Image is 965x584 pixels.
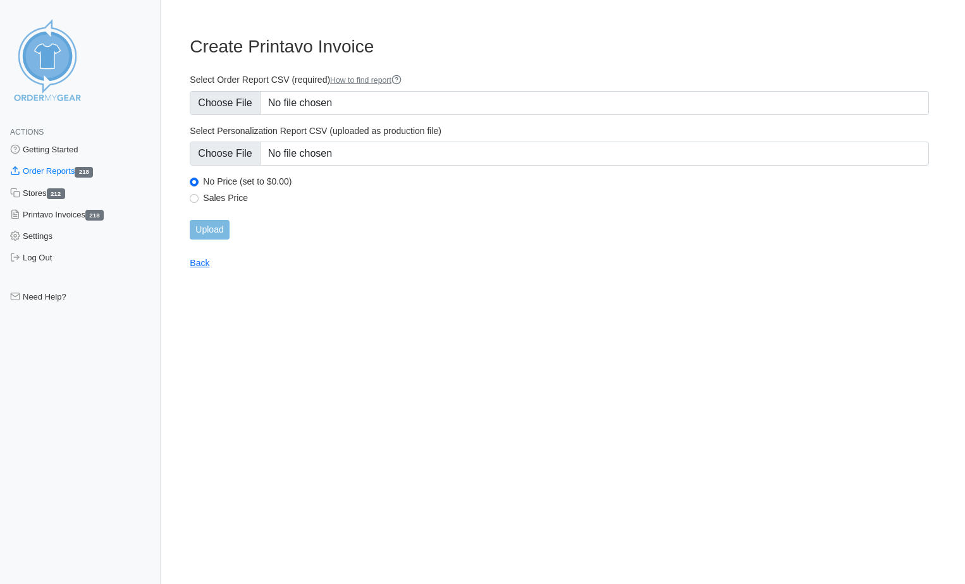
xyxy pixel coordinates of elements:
[330,76,402,85] a: How to find report
[10,128,44,137] span: Actions
[190,220,229,240] input: Upload
[203,176,929,187] label: No Price (set to $0.00)
[190,258,209,268] a: Back
[190,36,929,58] h3: Create Printavo Invoice
[47,188,65,199] span: 212
[190,125,929,137] label: Select Personalization Report CSV (uploaded as production file)
[190,74,929,86] label: Select Order Report CSV (required)
[75,167,93,178] span: 218
[203,192,929,204] label: Sales Price
[85,210,104,221] span: 218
